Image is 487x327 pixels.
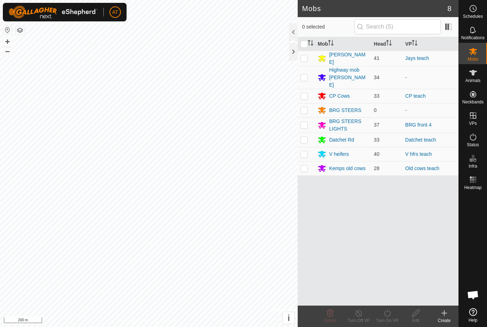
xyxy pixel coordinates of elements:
span: 41 [374,55,380,61]
a: BRG front 4 [405,122,432,128]
span: i [287,313,290,323]
button: – [3,47,12,55]
a: CP teach [405,93,426,99]
td: - [403,66,458,89]
span: Heatmap [464,185,482,190]
div: Edit [401,317,430,324]
h2: Mobs [302,4,447,13]
a: Help [459,305,487,325]
a: Old cows teach [405,165,440,171]
p-sorticon: Activate to sort [328,41,334,47]
input: Search (S) [354,19,441,34]
span: 28 [374,165,380,171]
p-sorticon: Activate to sort [412,41,417,47]
span: Help [468,318,477,322]
div: V heifers [329,150,349,158]
div: BRG STEERS LIGHTS [329,118,368,133]
span: Status [467,143,479,147]
button: i [283,312,294,324]
span: Animals [465,78,481,83]
button: Map Layers [16,26,24,35]
div: Open chat [462,284,484,306]
span: Mobs [468,57,478,61]
span: 0 selected [302,23,354,31]
span: 37 [374,122,380,128]
a: Privacy Policy [121,318,148,324]
div: BRG STEERS [329,107,361,114]
span: 34 [374,75,380,80]
a: V hfrs teach [405,151,432,157]
button: + [3,37,12,46]
span: 0 [374,107,377,113]
th: Head [371,37,403,51]
div: Kemps old cows [329,165,365,172]
th: VP [403,37,458,51]
span: 8 [447,3,451,14]
div: Datchet Rd [329,136,354,144]
span: 33 [374,137,380,143]
span: Delete [324,318,337,323]
span: AT [112,9,118,16]
p-sorticon: Activate to sort [386,41,392,47]
a: Datchet teach [405,137,436,143]
span: Neckbands [462,100,483,104]
span: 40 [374,151,380,157]
a: Contact Us [156,318,177,324]
th: Mob [315,37,371,51]
div: Turn On VP [373,317,401,324]
p-sorticon: Activate to sort [308,41,313,47]
a: Jays teach [405,55,429,61]
div: [PERSON_NAME] [329,51,368,66]
span: VPs [469,121,477,126]
div: Highway mob [PERSON_NAME] [329,66,368,89]
div: Create [430,317,458,324]
button: Reset Map [3,26,12,34]
span: Infra [468,164,477,168]
img: Gallagher Logo [9,6,98,19]
span: Schedules [463,14,483,19]
td: - [403,103,458,117]
div: CP Cows [329,92,350,100]
div: Turn Off VP [344,317,373,324]
span: 33 [374,93,380,99]
span: Notifications [461,36,485,40]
